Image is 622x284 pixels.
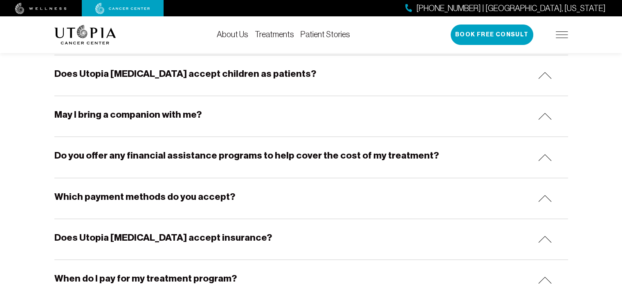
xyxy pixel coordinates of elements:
[54,149,439,162] h5: Do you offer any financial assistance programs to help cover the cost of my treatment?
[15,3,67,14] img: wellness
[217,30,248,39] a: About Us
[54,231,272,244] h5: Does Utopia [MEDICAL_DATA] accept insurance?
[416,2,606,14] span: [PHONE_NUMBER] | [GEOGRAPHIC_DATA], [US_STATE]
[54,190,235,203] h5: Which payment methods do you accept?
[95,3,150,14] img: cancer center
[556,31,568,38] img: icon-hamburger
[301,30,350,39] a: Patient Stories
[54,67,316,80] h5: Does Utopia [MEDICAL_DATA] accept children as patients?
[54,25,116,45] img: logo
[255,30,294,39] a: Treatments
[451,25,533,45] button: Book Free Consult
[54,108,202,121] h5: May I bring a companion with me?
[405,2,606,14] a: [PHONE_NUMBER] | [GEOGRAPHIC_DATA], [US_STATE]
